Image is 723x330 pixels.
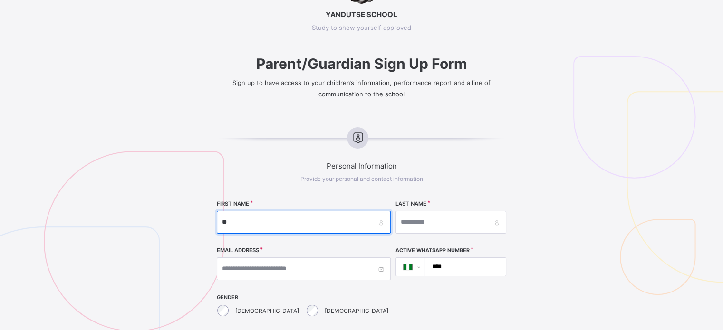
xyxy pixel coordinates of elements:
label: [DEMOGRAPHIC_DATA] [325,307,388,314]
span: GENDER [217,294,391,301]
label: FIRST NAME [217,200,249,207]
span: Parent/Guardian Sign Up Form [181,55,542,72]
span: YANDUTSE SCHOOL [181,10,542,19]
span: Study to show yourself approved [181,24,542,31]
span: Provide your personal and contact information [300,175,423,182]
span: Sign up to have access to your children’s information, performance report and a line of communica... [232,79,491,98]
span: Personal Information [181,161,542,170]
label: Active WhatsApp Number [395,247,470,254]
label: [DEMOGRAPHIC_DATA] [235,307,299,314]
label: EMAIL ADDRESS [217,247,259,254]
label: LAST NAME [395,200,426,207]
